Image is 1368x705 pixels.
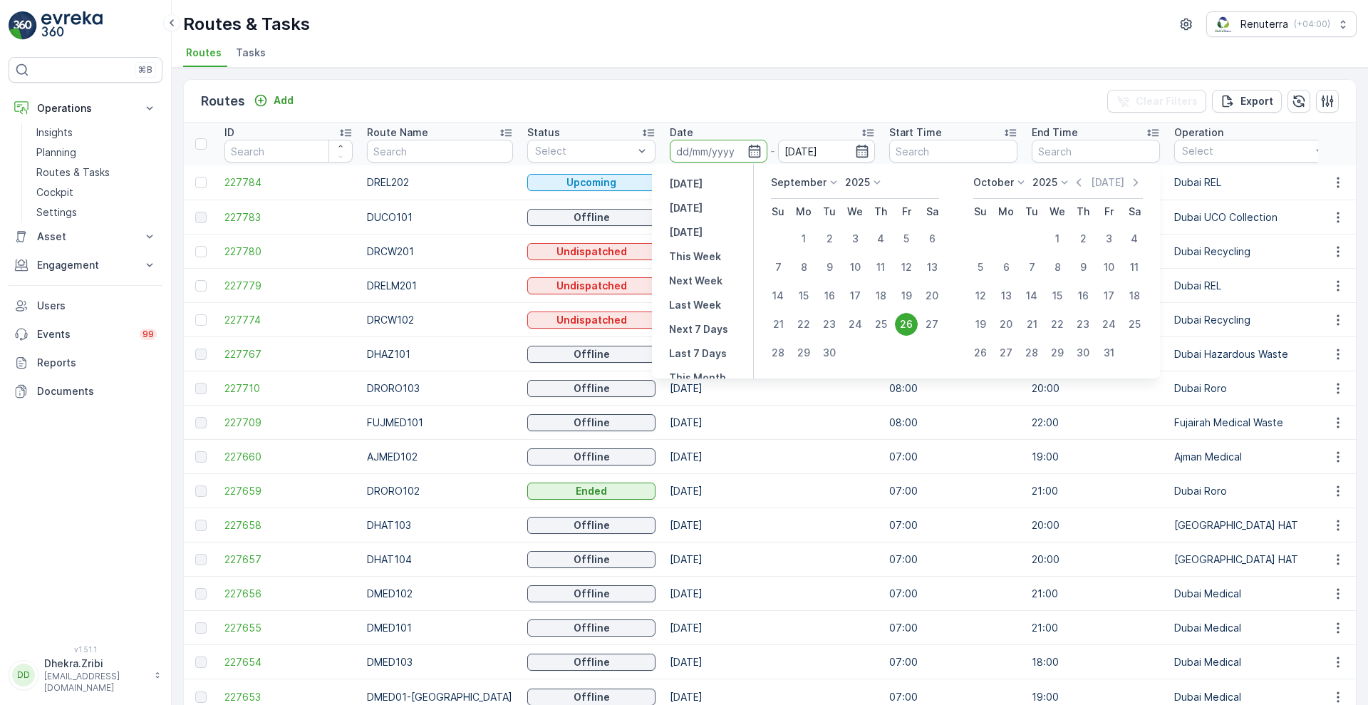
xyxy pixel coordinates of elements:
[1174,279,1333,293] p: Dubai REL
[535,144,633,158] p: Select
[868,199,893,225] th: Thursday
[9,320,162,349] a: Events99
[9,292,162,320] a: Users
[224,450,353,464] a: 227660
[663,577,882,611] td: [DATE]
[1019,199,1045,225] th: Tuesday
[37,230,134,244] p: Asset
[9,11,37,40] img: logo
[889,140,1017,163] input: Search
[527,380,655,397] button: Offline
[1072,313,1094,336] div: 23
[1020,256,1043,279] div: 7
[224,552,353,567] a: 227657
[12,664,35,686] div: DD
[869,284,892,307] div: 18
[556,313,627,327] p: Undispatched
[767,256,789,279] div: 7
[818,284,841,307] div: 16
[527,125,560,140] p: Status
[527,517,655,534] button: Offline
[224,621,353,635] a: 227655
[889,381,1017,396] p: 08:00
[792,284,815,307] div: 15
[367,279,513,293] p: DRELM201
[1091,175,1124,190] p: [DATE]
[224,347,353,361] a: 227767
[893,199,919,225] th: Friday
[367,484,513,498] p: DRORO102
[9,657,162,694] button: DDDhekra.Zribi[EMAIL_ADDRESS][DOMAIN_NAME]
[895,227,918,250] div: 5
[195,622,207,634] div: Toggle Row Selected
[527,585,655,602] button: Offline
[842,199,868,225] th: Wednesday
[527,483,655,500] button: Ended
[1097,227,1120,250] div: 3
[1123,256,1146,279] div: 11
[1174,381,1333,396] p: Dubai Roro
[889,587,1017,601] p: 07:00
[1020,284,1043,307] div: 14
[663,224,708,241] button: Tomorrow
[663,272,728,289] button: Next Week
[556,279,627,293] p: Undispatched
[1097,313,1120,336] div: 24
[574,621,610,635] p: Offline
[367,245,513,259] p: DRCW201
[367,125,428,140] p: Route Name
[1174,313,1333,327] p: Dubai Recycling
[195,520,207,531] div: Toggle Row Selected
[224,175,353,190] a: 227784
[224,140,353,163] input: Search
[37,384,157,398] p: Documents
[224,279,353,293] a: 227779
[1072,227,1094,250] div: 2
[195,212,207,223] div: Toggle Row Selected
[663,474,882,508] td: [DATE]
[9,222,162,251] button: Asset
[889,518,1017,532] p: 07:00
[669,322,728,336] p: Next 7 Days
[367,175,513,190] p: DREL202
[1032,655,1160,669] p: 18:00
[527,414,655,431] button: Offline
[973,175,1014,190] p: October
[527,619,655,637] button: Offline
[195,349,207,360] div: Toggle Row Selected
[1294,19,1330,30] p: ( +04:00 )
[367,450,513,464] p: AJMED102
[1032,587,1160,601] p: 21:00
[1032,450,1160,464] p: 19:00
[1206,11,1357,37] button: Renuterra(+04:00)
[889,690,1017,704] p: 07:00
[37,299,157,313] p: Users
[1240,17,1288,31] p: Renuterra
[670,125,693,140] p: Date
[274,93,294,108] p: Add
[574,381,610,396] p: Offline
[889,552,1017,567] p: 07:00
[1072,341,1094,364] div: 30
[367,518,513,532] p: DHAT103
[367,381,513,396] p: DRORO103
[1174,125,1223,140] p: Operation
[367,552,513,567] p: DHAT104
[566,175,616,190] p: Upcoming
[844,313,866,336] div: 24
[1174,552,1333,567] p: [GEOGRAPHIC_DATA] HAT
[37,101,134,115] p: Operations
[844,227,866,250] div: 3
[195,314,207,326] div: Toggle Row Selected
[995,313,1017,336] div: 20
[224,416,353,430] span: 227709
[367,313,513,327] p: DRCW102
[195,588,207,599] div: Toggle Row Selected
[889,416,1017,430] p: 08:00
[195,177,207,188] div: Toggle Row Selected
[1046,313,1069,336] div: 22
